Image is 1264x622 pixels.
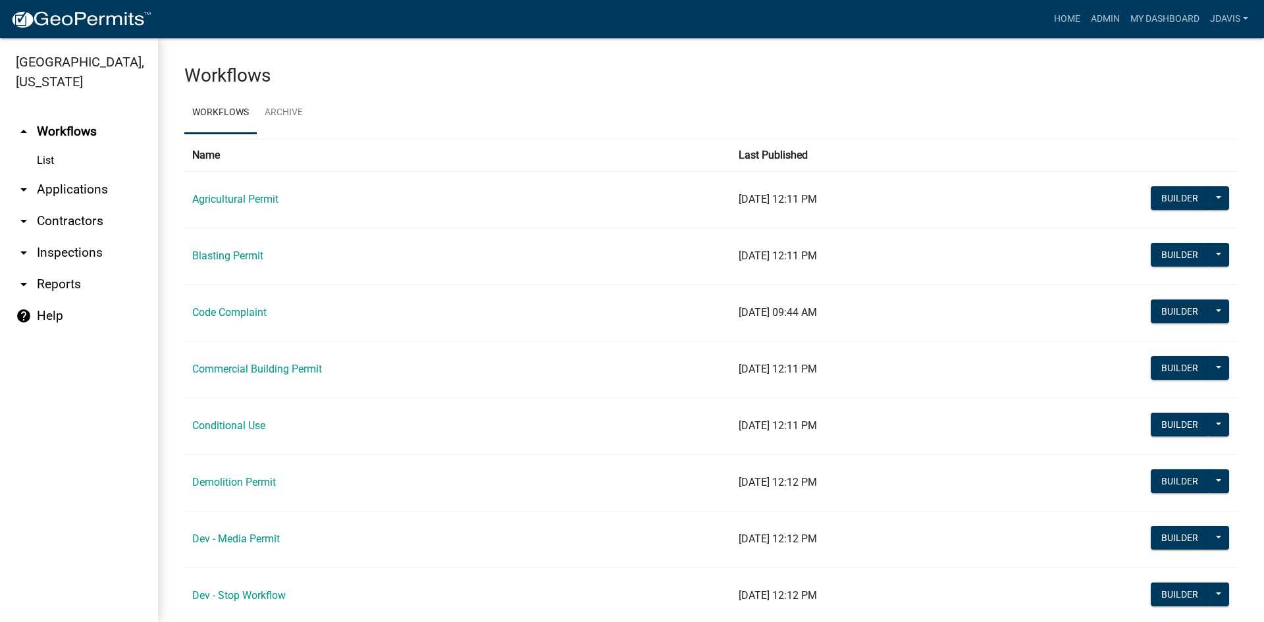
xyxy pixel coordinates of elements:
i: arrow_drop_down [16,245,32,261]
a: Demolition Permit [192,476,276,488]
span: [DATE] 12:11 PM [739,249,817,262]
th: Last Published [731,139,1055,171]
a: My Dashboard [1125,7,1205,32]
button: Builder [1151,186,1209,210]
span: [DATE] 12:12 PM [739,532,817,545]
button: Builder [1151,299,1209,323]
i: arrow_drop_down [16,276,32,292]
a: Workflows [184,92,257,134]
button: Builder [1151,583,1209,606]
span: [DATE] 12:11 PM [739,419,817,432]
button: Builder [1151,413,1209,436]
span: [DATE] 12:11 PM [739,363,817,375]
span: [DATE] 12:12 PM [739,476,817,488]
a: Dev - Media Permit [192,532,280,545]
span: [DATE] 12:12 PM [739,589,817,602]
i: arrow_drop_up [16,124,32,140]
i: arrow_drop_down [16,213,32,229]
a: Dev - Stop Workflow [192,589,286,602]
span: [DATE] 12:11 PM [739,193,817,205]
a: Agricultural Permit [192,193,278,205]
a: Blasting Permit [192,249,263,262]
i: help [16,308,32,324]
button: Builder [1151,526,1209,550]
a: Admin [1086,7,1125,32]
a: Commercial Building Permit [192,363,322,375]
a: Conditional Use [192,419,265,432]
a: Home [1049,7,1086,32]
button: Builder [1151,469,1209,493]
button: Builder [1151,243,1209,267]
button: Builder [1151,356,1209,380]
h3: Workflows [184,65,1238,87]
th: Name [184,139,731,171]
a: Code Complaint [192,306,267,319]
a: jdavis [1205,7,1253,32]
span: [DATE] 09:44 AM [739,306,817,319]
a: Archive [257,92,311,134]
i: arrow_drop_down [16,182,32,197]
